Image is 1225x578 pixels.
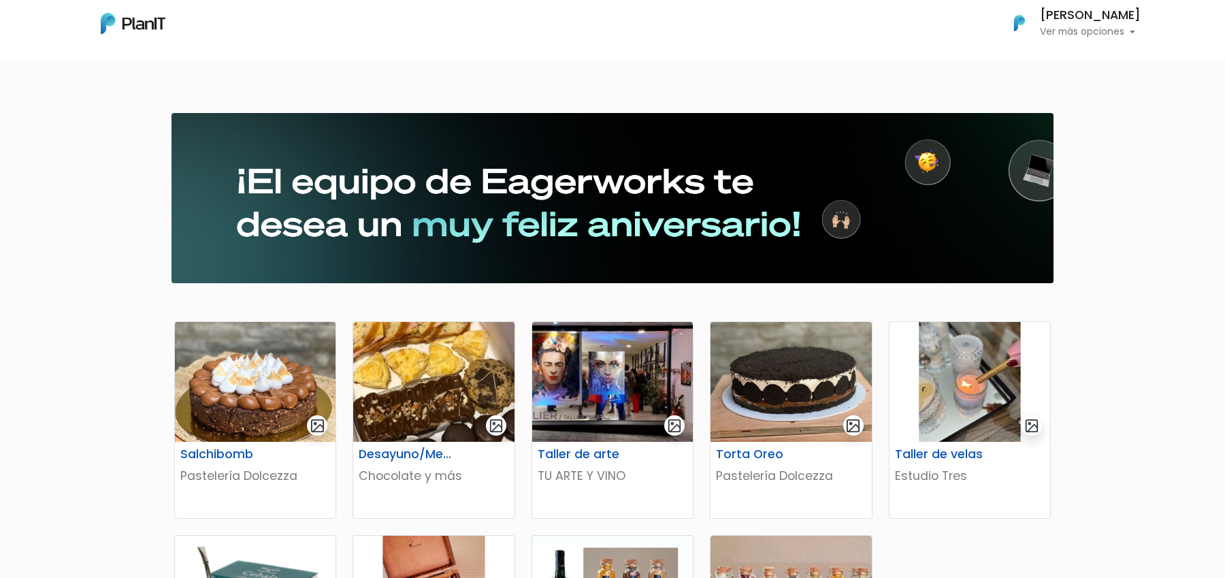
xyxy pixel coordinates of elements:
a: gallery-light Torta Oreo Pastelería Dolcezza [710,321,872,519]
img: gallery-light [489,418,504,434]
img: gallery-light [310,418,325,434]
p: Chocolate y más [359,467,508,485]
a: gallery-light Desayuno/Merienda para Dos Chocolate y más [353,321,514,519]
button: PlanIt Logo [PERSON_NAME] Ver más opciones [996,5,1141,41]
img: PlanIt Logo [101,13,165,34]
p: Pastelería Dolcezza [716,467,866,485]
a: gallery-light Taller de arte TU ARTE Y VINO [532,321,693,519]
h6: Torta Oreo [708,447,819,462]
img: thumb_a1d3f499-0136-4cc1-8f9f-70e15ad59ff3.JPG [532,322,693,442]
img: PlanIt Logo [1004,8,1034,38]
a: gallery-light Taller de velas Estudio Tres [889,321,1051,519]
img: thumb_IMG_1005.jpg [710,322,871,442]
img: thumb_WhatsApp_Image_2024-02-20_at_12.55.46.jpg [889,322,1050,442]
img: gallery-light [667,418,683,434]
img: thumb_salchibomb.jpg [175,322,336,442]
p: Ver más opciones [1040,27,1141,37]
p: TU ARTE Y VINO [538,467,687,485]
h6: Salchibomb [172,447,283,462]
a: gallery-light Salchibomb Pastelería Dolcezza [174,321,336,519]
h6: Desayuno/Merienda para Dos [350,447,461,462]
img: thumb_desayuno_2.jpeg [353,322,514,442]
p: Estudio Tres [895,467,1045,485]
h6: Taller de velas [887,447,998,462]
h6: [PERSON_NAME] [1040,10,1141,22]
img: gallery-light [845,418,861,434]
p: Pastelería Dolcezza [180,467,330,485]
img: gallery-light [1024,418,1040,434]
h6: Taller de arte [529,447,640,462]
